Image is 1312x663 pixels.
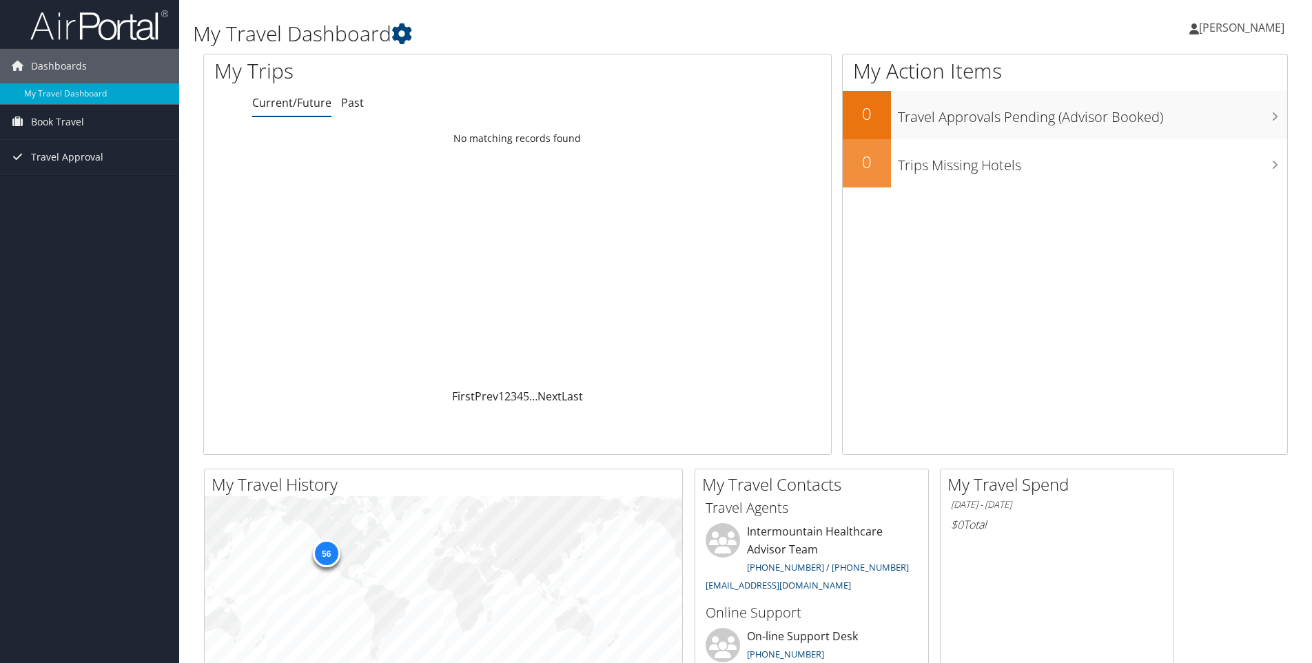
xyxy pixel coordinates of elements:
[843,91,1287,139] a: 0Travel Approvals Pending (Advisor Booked)
[951,517,1163,532] h6: Total
[537,389,562,404] a: Next
[252,95,331,110] a: Current/Future
[843,102,891,125] h2: 0
[529,389,537,404] span: …
[1199,20,1284,35] span: [PERSON_NAME]
[898,101,1287,127] h3: Travel Approvals Pending (Advisor Booked)
[947,473,1173,496] h2: My Travel Spend
[30,9,168,41] img: airportal-logo.png
[452,389,475,404] a: First
[31,105,84,139] span: Book Travel
[951,517,963,532] span: $0
[498,389,504,404] a: 1
[193,19,930,48] h1: My Travel Dashboard
[511,389,517,404] a: 3
[31,140,103,174] span: Travel Approval
[341,95,364,110] a: Past
[214,57,560,85] h1: My Trips
[312,540,340,567] div: 56
[951,498,1163,511] h6: [DATE] - [DATE]
[898,149,1287,175] h3: Trips Missing Hotels
[843,139,1287,187] a: 0Trips Missing Hotels
[212,473,682,496] h2: My Travel History
[204,126,831,151] td: No matching records found
[523,389,529,404] a: 5
[517,389,523,404] a: 4
[843,150,891,174] h2: 0
[706,498,918,518] h3: Travel Agents
[747,648,824,660] a: [PHONE_NUMBER]
[31,49,87,83] span: Dashboards
[843,57,1287,85] h1: My Action Items
[699,523,925,597] li: Intermountain Healthcare Advisor Team
[706,579,851,591] a: [EMAIL_ADDRESS][DOMAIN_NAME]
[702,473,928,496] h2: My Travel Contacts
[504,389,511,404] a: 2
[747,561,909,573] a: [PHONE_NUMBER] / [PHONE_NUMBER]
[562,389,583,404] a: Last
[706,603,918,622] h3: Online Support
[475,389,498,404] a: Prev
[1189,7,1298,48] a: [PERSON_NAME]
